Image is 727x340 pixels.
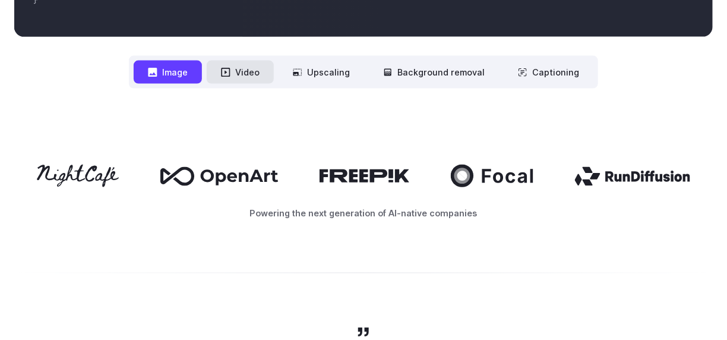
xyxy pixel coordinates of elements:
[14,207,713,221] p: Powering the next generation of AI-native companies
[279,61,364,84] button: Upscaling
[134,61,202,84] button: Image
[207,61,274,84] button: Video
[504,61,593,84] button: Captioning
[369,61,499,84] button: Background removal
